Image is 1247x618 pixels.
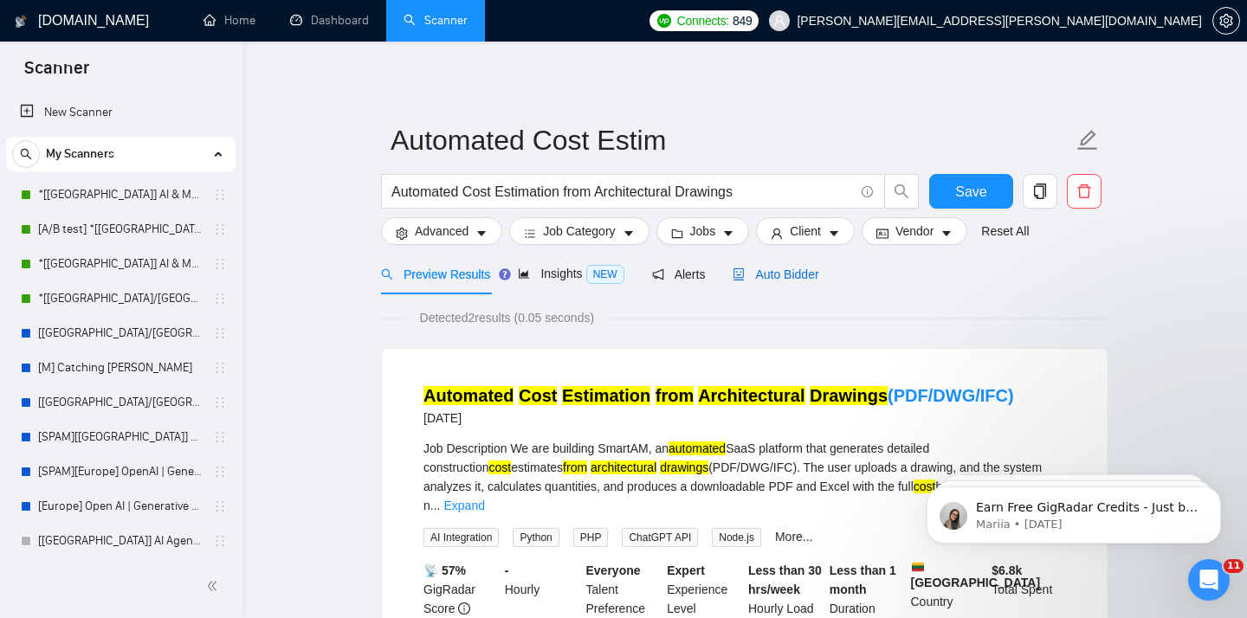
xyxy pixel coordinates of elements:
span: Insights [518,267,623,280]
span: double-left [206,577,223,595]
span: idcard [876,227,888,240]
input: Scanner name... [391,119,1073,162]
span: folder [671,227,683,240]
span: user [773,15,785,27]
span: Save [955,181,986,203]
mark: architectural [591,460,656,474]
img: upwork-logo.png [657,14,671,28]
span: holder [213,326,227,340]
mark: Architectural [698,386,804,405]
span: Detected 2 results (0.05 seconds) [408,308,607,327]
span: Python [513,528,559,547]
li: New Scanner [6,95,236,130]
span: holder [213,222,227,236]
a: [[GEOGRAPHIC_DATA]] AI Agent Development [38,524,203,558]
mark: Automated [423,386,514,405]
div: Hourly [501,561,583,618]
b: Less than 1 month [830,563,896,596]
span: 11 [1224,559,1244,573]
b: Less than 30 hrs/week [748,563,822,596]
span: holder [213,534,227,548]
span: Alerts [652,267,706,281]
span: 849 [733,11,752,30]
b: Expert [667,563,705,577]
mark: Drawings [810,386,888,405]
span: Client [790,222,821,241]
button: search [12,140,40,168]
div: Hourly Load [745,561,826,618]
b: - [505,563,509,577]
a: *[[GEOGRAPHIC_DATA]/[GEOGRAPHIC_DATA]] AI Agent Development [38,281,203,316]
button: search [884,174,919,209]
span: holder [213,361,227,375]
div: GigRadar Score [420,561,501,618]
span: search [13,148,39,160]
a: New Scanner [20,95,222,130]
span: info-circle [458,602,470,615]
span: area-chart [518,267,530,280]
span: caret-down [828,227,840,240]
span: holder [213,188,227,202]
button: Save [929,174,1013,209]
span: holder [213,430,227,444]
mark: from [563,460,587,474]
span: Connects: [677,11,729,30]
span: Auto Bidder [733,267,818,281]
button: copy [1023,174,1057,209]
span: copy [1024,183,1056,199]
a: homeHome [204,13,255,28]
span: Scanner [10,55,103,92]
span: delete [1068,183,1101,199]
span: holder [213,396,227,409]
a: [SPAM][[GEOGRAPHIC_DATA]] OpenAI | Generative AI ML [38,420,203,454]
div: Job Description We are building SmartAM, an SaaS platform that generates detailed construction es... [423,439,1066,515]
span: Job Category [543,222,615,241]
a: Reset All [981,222,1029,241]
div: Talent Preference [583,561,664,618]
span: search [381,268,393,280]
a: [Europe] Open AI | Generative AI Integration [38,489,203,524]
div: Tooltip anchor [497,267,513,282]
span: Preview Results [381,267,490,281]
b: [GEOGRAPHIC_DATA] [911,561,1041,589]
div: Duration [826,561,908,618]
span: My Scanners [46,137,114,171]
span: Vendor [895,222,934,241]
span: caret-down [623,227,635,240]
span: AI Integration [423,528,499,547]
a: [[GEOGRAPHIC_DATA]/[GEOGRAPHIC_DATA]] SV/Web Development [38,385,203,420]
button: barsJob Categorycaret-down [509,217,649,245]
span: notification [652,268,664,280]
span: Node.js [712,528,761,547]
mark: from [656,386,694,405]
button: folderJobscaret-down [656,217,750,245]
a: [A/B test] *[[GEOGRAPHIC_DATA]] AI & Machine Learning Software [38,212,203,247]
button: idcardVendorcaret-down [862,217,967,245]
span: PHP [573,528,609,547]
a: dashboardDashboard [290,13,369,28]
span: Jobs [690,222,716,241]
a: Automated Cost Estimation from Architectural Drawings(PDF/DWG/IFC) [423,386,1014,405]
span: search [885,183,918,199]
a: *[[GEOGRAPHIC_DATA]] AI & Machine Learning Software [38,247,203,281]
a: Expand [443,499,484,512]
span: holder [213,257,227,271]
span: setting [1213,14,1239,28]
span: user [771,227,783,240]
button: setting [1212,7,1240,35]
div: Experience Level [663,561,745,618]
span: holder [213,292,227,306]
img: logo [15,8,27,35]
a: More... [775,530,813,544]
a: [SPAM][Europe] OpenAI | Generative AI ML [38,454,203,489]
div: Country [908,561,989,618]
span: holder [213,465,227,479]
mark: automated [669,441,726,455]
span: edit [1076,129,1099,151]
span: caret-down [722,227,734,240]
b: Everyone [586,563,641,577]
iframe: Intercom live chat [1188,559,1230,601]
